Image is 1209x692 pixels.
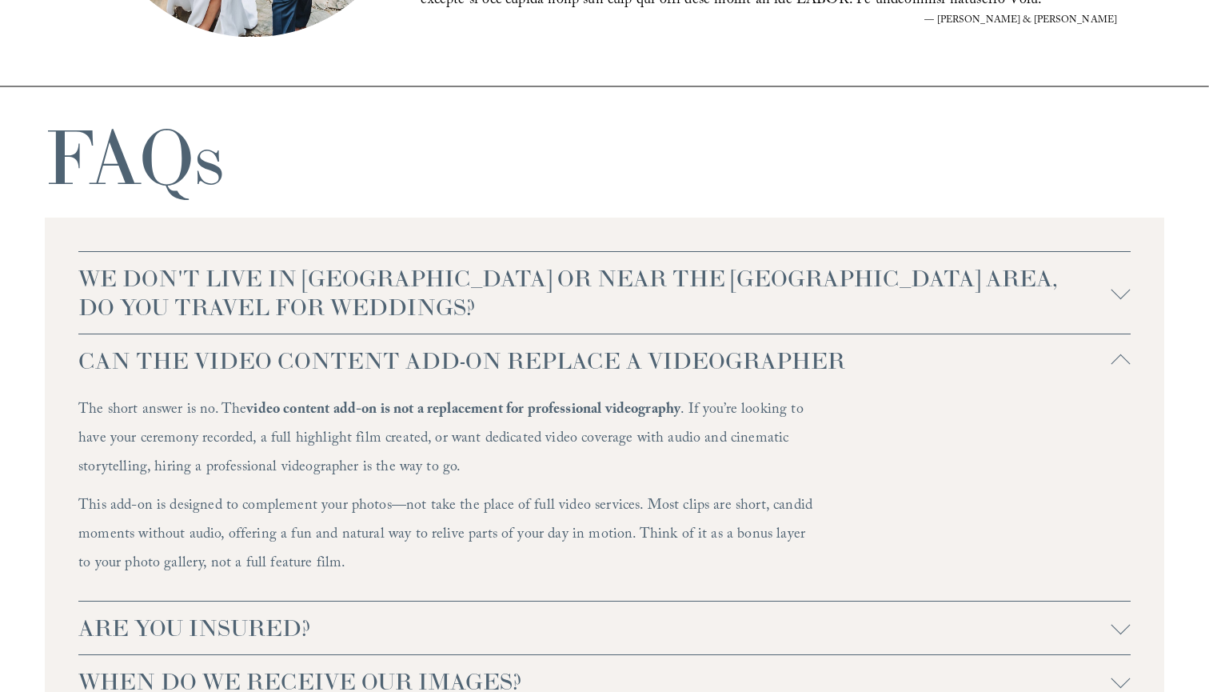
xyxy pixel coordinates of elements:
strong: video content add-on is not a replacement for professional videography [246,398,680,423]
h1: FAQs [45,119,224,196]
p: This add-on is designed to complement your photos—not take the place of full video services. Most... [78,493,815,579]
p: The short answer is no. The . If you’re looking to have your ceremony recorded, a full highlight ... [78,397,815,483]
button: WE DON'T LIVE IN [GEOGRAPHIC_DATA] OR NEAR THE [GEOGRAPHIC_DATA] AREA, DO YOU TRAVEL FOR WEDDINGS? [78,252,1131,334]
span: ARE YOU INSURED? [78,614,1111,642]
button: ARE YOU INSURED? [78,602,1131,654]
span: CAN THE VIDEO CONTENT ADD-ON REPLACE A VIDEOGRAPHER [78,346,1111,375]
figcaption: — [PERSON_NAME] & [PERSON_NAME] [421,16,1117,26]
div: CAN THE VIDEO CONTENT ADD-ON REPLACE A VIDEOGRAPHER [78,387,1131,601]
button: CAN THE VIDEO CONTENT ADD-ON REPLACE A VIDEOGRAPHER [78,334,1131,387]
span: WE DON'T LIVE IN [GEOGRAPHIC_DATA] OR NEAR THE [GEOGRAPHIC_DATA] AREA, DO YOU TRAVEL FOR WEDDINGS? [78,264,1111,322]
